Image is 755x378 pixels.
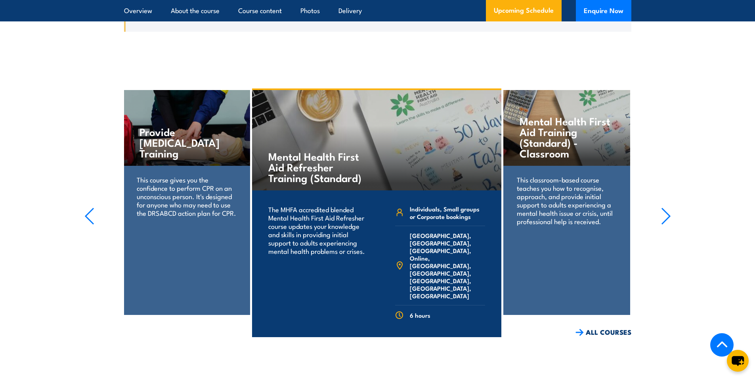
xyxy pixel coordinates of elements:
span: Individuals, Small groups or Corporate bookings [410,205,485,220]
p: This course gives you the confidence to perform CPR on an unconscious person. It's designed for a... [137,175,236,217]
h4: Provide [MEDICAL_DATA] Training [140,126,233,158]
span: [GEOGRAPHIC_DATA], [GEOGRAPHIC_DATA], [GEOGRAPHIC_DATA], Online, [GEOGRAPHIC_DATA], [GEOGRAPHIC_D... [410,232,485,299]
p: This classroom-based course teaches you how to recognise, approach, and provide initial support t... [517,175,616,225]
button: chat-button [727,350,749,372]
p: The MHFA accredited blended Mental Health First Aid Refresher course updates your knowledge and s... [268,205,366,255]
h4: Mental Health First Aid Refresher Training (Standard) [268,151,361,183]
span: 6 hours [410,311,430,319]
a: ALL COURSES [575,328,631,337]
h4: Mental Health First Aid Training (Standard) - Classroom [520,115,614,158]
